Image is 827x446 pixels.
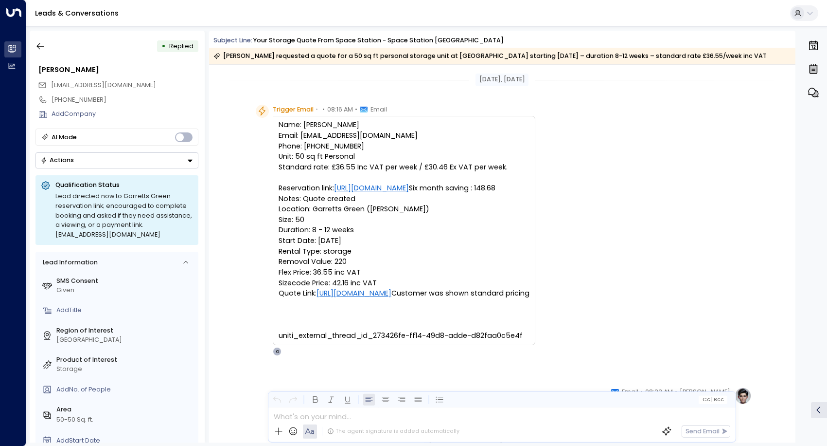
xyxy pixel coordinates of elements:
div: Lead directed now to Garretts Green reservation link; encouraged to complete booking and asked if... [55,191,193,240]
button: Redo [287,394,299,406]
label: Product of Interest [56,355,195,365]
button: Undo [271,394,283,406]
label: Region of Interest [56,326,195,335]
button: Cc|Bcc [699,395,728,404]
div: Lead Information [39,258,97,267]
a: [URL][DOMAIN_NAME] [334,183,409,194]
label: Area [56,405,195,414]
div: Storage [56,365,195,374]
label: SMS Consent [56,277,195,286]
span: [PERSON_NAME] [680,387,730,397]
span: Subject Line: [213,36,252,44]
div: The agent signature is added automatically [327,427,459,435]
div: AddStart Date [56,436,195,446]
span: | [711,397,713,403]
span: 08:16 AM [327,105,353,114]
div: [PHONE_NUMBER] [52,95,198,105]
div: [DATE], [DATE] [475,74,528,86]
span: • [355,105,357,114]
span: Email [370,105,387,114]
a: [URL][DOMAIN_NAME] [317,288,391,299]
div: Button group with a nested menu [35,152,198,168]
div: [PERSON_NAME] [38,65,198,75]
span: • [322,105,325,114]
button: Actions [35,152,198,168]
div: [PERSON_NAME] requested a quote for a 50 sq ft personal storage unit at [GEOGRAPHIC_DATA] startin... [213,51,767,61]
div: 50-50 Sq. ft. [56,415,93,425]
div: • [161,38,166,54]
span: • [316,105,318,114]
div: AddCompany [52,110,198,119]
span: 08:23 AM [645,387,673,397]
span: Cc Bcc [703,397,724,403]
span: • [640,387,643,397]
div: AddTitle [56,306,195,315]
div: Your storage quote from Space Station - Space Station [GEOGRAPHIC_DATA] [253,36,504,45]
div: [GEOGRAPHIC_DATA] [56,335,195,345]
span: gdcarpentry@outlook.com [51,81,156,90]
span: Replied [169,42,194,50]
a: Leads & Conversations [35,8,119,18]
span: • [675,387,677,397]
span: Email [622,387,638,397]
span: [EMAIL_ADDRESS][DOMAIN_NAME] [51,81,156,89]
div: AI Mode [52,132,77,142]
img: profile-logo.png [734,387,752,405]
pre: Name: [PERSON_NAME] Email: [EMAIL_ADDRESS][DOMAIN_NAME] Phone: [PHONE_NUMBER] Unit: 50 sq ft Pers... [279,120,529,341]
div: O [273,347,282,356]
p: Qualification Status [55,181,193,189]
div: AddNo. of People [56,385,195,394]
span: Trigger Email [273,105,314,114]
div: Given [56,286,195,295]
div: Actions [40,156,74,164]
